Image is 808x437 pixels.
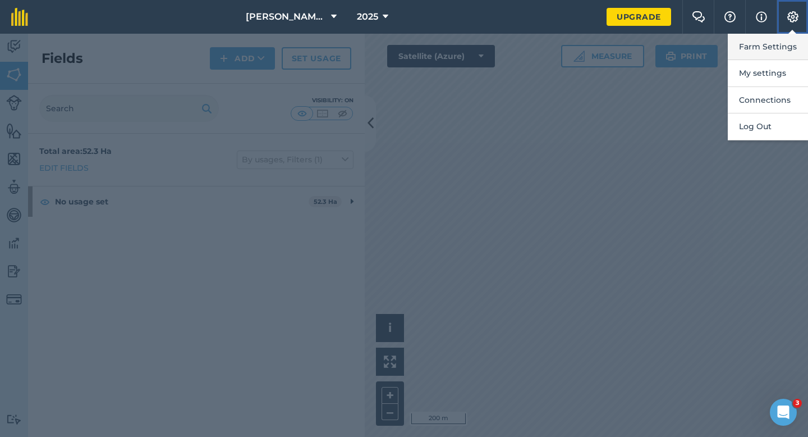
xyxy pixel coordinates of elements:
span: 3 [793,399,802,408]
button: Log Out [728,113,808,140]
span: 2025 [357,10,378,24]
img: svg+xml;base64,PHN2ZyB4bWxucz0iaHR0cDovL3d3dy53My5vcmcvMjAwMC9zdmciIHdpZHRoPSIxNyIgaGVpZ2h0PSIxNy... [756,10,767,24]
iframe: Intercom live chat [770,399,797,426]
img: Two speech bubbles overlapping with the left bubble in the forefront [692,11,705,22]
img: A question mark icon [723,11,737,22]
span: [PERSON_NAME] & Sons [246,10,327,24]
button: My settings [728,60,808,87]
a: Upgrade [607,8,671,26]
img: A cog icon [786,11,800,22]
img: fieldmargin Logo [11,8,28,26]
button: Farm Settings [728,34,808,60]
button: Connections [728,87,808,113]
